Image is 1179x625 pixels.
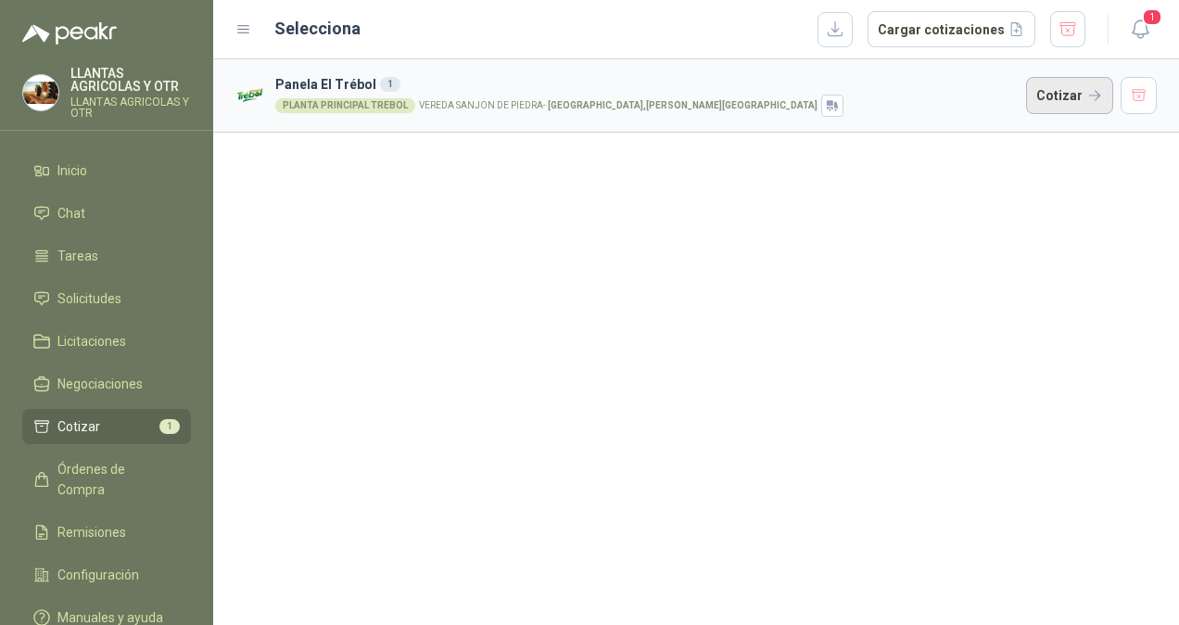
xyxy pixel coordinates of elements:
span: Cotizar [57,416,100,437]
button: Cargar cotizaciones [868,11,1035,48]
span: Configuración [57,565,139,585]
a: Configuración [22,557,191,593]
a: Chat [22,196,191,231]
a: Inicio [22,153,191,188]
button: Cotizar [1026,77,1113,114]
a: Solicitudes [22,281,191,316]
p: VEREDA SANJON DE PIEDRA - [419,101,818,110]
img: Logo peakr [22,22,117,45]
a: Tareas [22,238,191,274]
div: PLANTA PRINCIPAL TREBOL [275,98,415,113]
span: 1 [1142,8,1162,26]
span: Solicitudes [57,288,121,309]
span: Negociaciones [57,374,143,394]
div: 1 [380,77,400,92]
img: Company Logo [23,75,58,110]
p: LLANTAS AGRICOLAS Y OTR [70,67,191,93]
span: Remisiones [57,522,126,542]
button: 1 [1123,13,1157,46]
a: Cotizar1 [22,409,191,444]
span: Inicio [57,160,87,181]
h3: Panela El Trébol [275,74,1019,95]
span: 1 [159,419,180,434]
span: Chat [57,203,85,223]
p: LLANTAS AGRICOLAS Y OTR [70,96,191,119]
a: Licitaciones [22,324,191,359]
span: Tareas [57,246,98,266]
span: Órdenes de Compra [57,459,173,500]
img: Company Logo [235,80,268,112]
a: Negociaciones [22,366,191,402]
a: Órdenes de Compra [22,452,191,507]
strong: [GEOGRAPHIC_DATA] , [PERSON_NAME][GEOGRAPHIC_DATA] [548,100,818,110]
h2: Selecciona [274,16,361,42]
span: Licitaciones [57,331,126,351]
a: Remisiones [22,515,191,550]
